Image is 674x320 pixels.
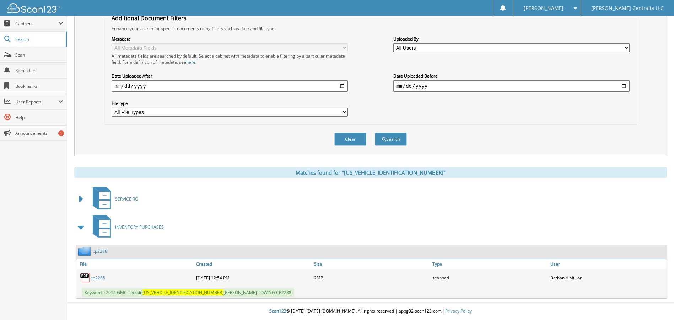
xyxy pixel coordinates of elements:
div: Bethanie Million [549,271,667,285]
a: Type [431,259,549,269]
span: Announcements [15,130,63,136]
span: Help [15,114,63,121]
label: Date Uploaded After [112,73,348,79]
span: User Reports [15,99,58,105]
span: Reminders [15,68,63,74]
div: Matches found for "[US_VEHICLE_IDENTIFICATION_NUMBER]" [74,167,667,178]
label: Metadata [112,36,348,42]
label: File type [112,100,348,106]
img: PDF.png [80,272,91,283]
iframe: Chat Widget [638,286,674,320]
span: Cabinets [15,21,58,27]
div: 1 [58,130,64,136]
div: 2MB [312,271,430,285]
a: cp2288 [91,275,105,281]
a: here [186,59,195,65]
a: User [549,259,667,269]
legend: Additional Document Filters [108,14,190,22]
input: end [393,80,630,92]
a: Size [312,259,430,269]
a: Privacy Policy [445,308,472,314]
img: scan123-logo-white.svg [7,3,60,13]
span: INVENTORY PURCHASES [115,224,164,230]
a: SERVICE RO [88,185,138,213]
a: INVENTORY PURCHASES [88,213,164,241]
span: Search [15,36,62,42]
img: folder2.png [78,247,93,256]
span: [PERSON_NAME] [524,6,564,10]
button: Clear [334,133,366,146]
button: Search [375,133,407,146]
label: Uploaded By [393,36,630,42]
input: start [112,80,348,92]
div: [DATE] 12:54 PM [194,271,312,285]
a: cp2288 [93,248,107,254]
span: SERVICE RO [115,196,138,202]
span: Bookmarks [15,83,63,89]
a: File [76,259,194,269]
a: Created [194,259,312,269]
span: [US_VEHICLE_IDENTIFICATION_NUMBER] [142,289,223,295]
div: © [DATE]-[DATE] [DOMAIN_NAME]. All rights reserved | appg02-scan123-com | [67,303,674,320]
span: Scan123 [269,308,286,314]
div: All metadata fields are searched by default. Select a cabinet with metadata to enable filtering b... [112,53,348,65]
label: Date Uploaded Before [393,73,630,79]
div: scanned [431,271,549,285]
span: [PERSON_NAME] Centralia LLC [591,6,664,10]
div: Enhance your search for specific documents using filters such as date and file type. [108,26,633,32]
span: Scan [15,52,63,58]
span: Keywords: 2014 GMC Terrain [PERSON_NAME] TOWING CP2288 [82,288,294,297]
